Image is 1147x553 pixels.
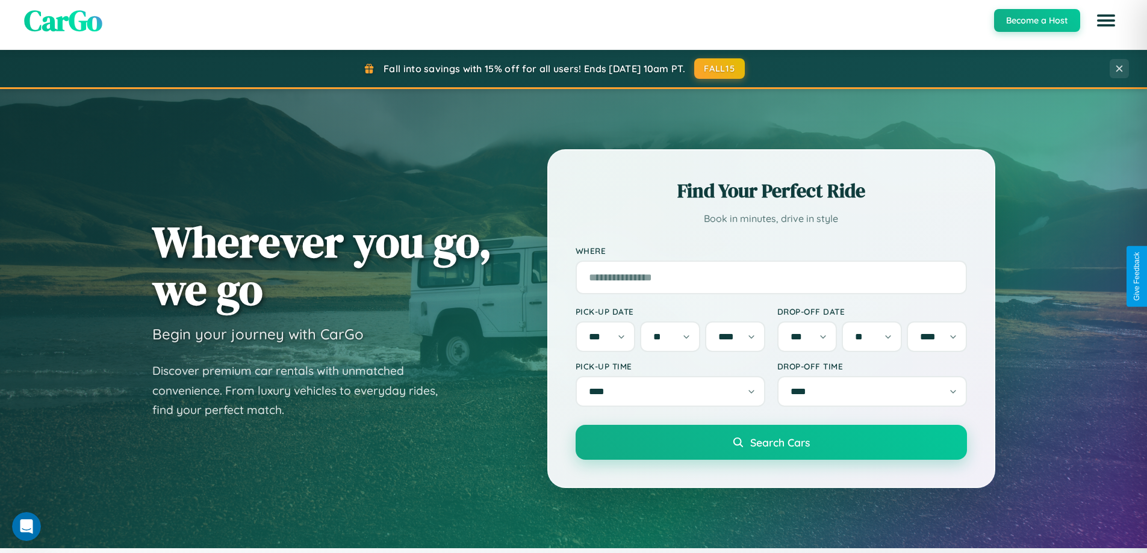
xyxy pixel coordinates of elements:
span: Fall into savings with 15% off for all users! Ends [DATE] 10am PT. [384,63,685,75]
span: Search Cars [750,436,810,449]
label: Pick-up Date [576,306,765,317]
button: Open menu [1089,4,1123,37]
h3: Begin your journey with CarGo [152,325,364,343]
button: FALL15 [694,58,745,79]
iframe: Intercom live chat [12,512,41,541]
span: CarGo [24,1,102,40]
button: Search Cars [576,425,967,460]
h2: Find Your Perfect Ride [576,178,967,204]
p: Book in minutes, drive in style [576,210,967,227]
h1: Wherever you go, we go [152,218,492,313]
div: Give Feedback [1133,252,1141,301]
label: Drop-off Time [777,361,967,371]
label: Where [576,246,967,256]
p: Discover premium car rentals with unmatched convenience. From luxury vehicles to everyday rides, ... [152,361,453,420]
label: Pick-up Time [576,361,765,371]
button: Become a Host [994,9,1080,32]
label: Drop-off Date [777,306,967,317]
